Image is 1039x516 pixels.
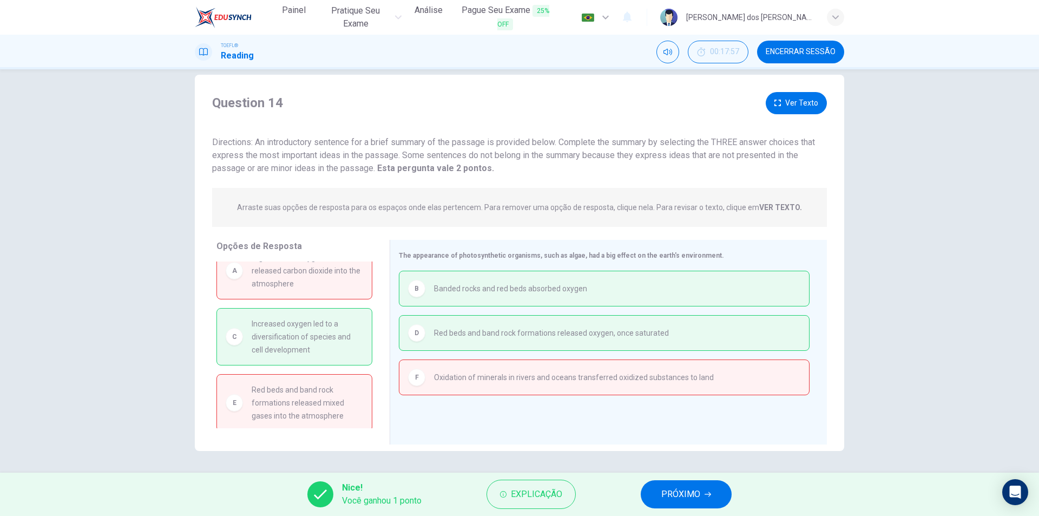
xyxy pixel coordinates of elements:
[451,1,560,34] button: Pague Seu Exame25% OFF
[434,282,587,295] span: Banded rocks and red beds absorbed oxygen
[342,481,422,494] span: Nice!
[408,369,425,386] div: F
[237,203,802,212] p: Arraste suas opções de resposta para os espaços onde elas pertencem. Para remover uma opção de re...
[688,41,748,63] div: Esconder
[408,324,425,342] div: D
[195,6,252,28] img: EduSynch logo
[581,14,595,22] img: pt
[511,487,562,502] span: Explicação
[226,394,243,412] div: E
[221,42,238,49] span: TOEFL®
[486,480,576,509] button: Explicação
[641,480,732,508] button: PRÓXIMO
[375,163,494,173] strong: Esta pergunta vale 2 pontos.
[216,241,302,251] span: Opções de Resposta
[410,1,447,20] button: Análise
[434,371,714,384] span: Oxidation of minerals in rivers and oceans transferred oxidized substances to land
[1002,479,1028,505] div: Open Intercom Messenger
[686,11,814,24] div: [PERSON_NAME] dos [PERSON_NAME]
[226,262,243,279] div: A
[415,4,443,17] span: Análise
[252,251,363,290] span: Algae fed off oxygen and released carbon dioxide into the atmosphere
[221,49,254,62] h1: Reading
[434,326,669,339] span: Red beds and band rock formations released oxygen, once saturated
[212,137,815,173] span: Directions: An introductory sentence for a brief summary of the passage is provided below. Comple...
[661,487,700,502] span: PRÓXIMO
[212,94,283,112] h4: Question 14
[277,1,311,34] a: Painel
[226,328,243,345] div: C
[660,9,678,26] img: Profile picture
[710,48,739,56] span: 00:17:57
[342,494,422,507] span: Você ganhou 1 ponto
[656,41,679,63] div: Silenciar
[456,4,555,31] span: Pague Seu Exame
[399,252,724,259] span: The appearance of photosynthetic organisms, such as algae, had a big effect on the earth's enviro...
[757,41,844,63] button: Encerrar Sessão
[252,317,363,356] span: Increased oxygen led to a diversification of species and cell development
[408,280,425,297] div: B
[320,4,392,30] span: Pratique seu exame
[195,6,277,28] a: EduSynch logo
[759,203,802,212] strong: VER TEXTO.
[315,1,406,34] button: Pratique seu exame
[282,4,306,17] span: Painel
[277,1,311,20] button: Painel
[766,92,827,114] button: Ver Texto
[688,41,748,63] button: 00:17:57
[252,383,363,422] span: Red beds and band rock formations released mixed gases into the atmosphere
[766,48,836,56] span: Encerrar Sessão
[410,1,447,34] a: Análise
